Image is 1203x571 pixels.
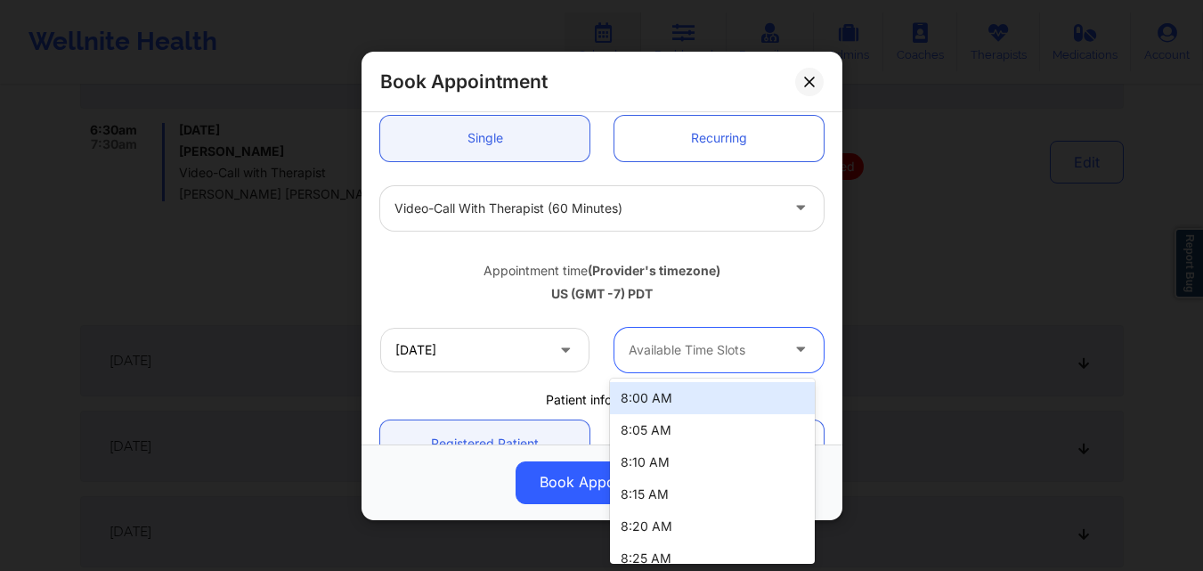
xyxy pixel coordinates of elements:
[380,327,589,371] input: MM/DD/YYYY
[380,115,589,160] a: Single
[614,115,824,160] a: Recurring
[588,262,720,277] b: (Provider's timezone)
[610,446,815,478] div: 8:10 AM
[610,382,815,414] div: 8:00 AM
[610,510,815,542] div: 8:20 AM
[614,420,824,466] a: Not Registered Patient
[610,478,815,510] div: 8:15 AM
[380,420,589,466] a: Registered Patient
[368,390,836,408] div: Patient information:
[380,69,548,94] h2: Book Appointment
[380,285,824,303] div: US (GMT -7) PDT
[380,261,824,279] div: Appointment time
[610,414,815,446] div: 8:05 AM
[394,185,779,230] div: Video-Call with Therapist (60 minutes)
[516,461,688,503] button: Book Appointment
